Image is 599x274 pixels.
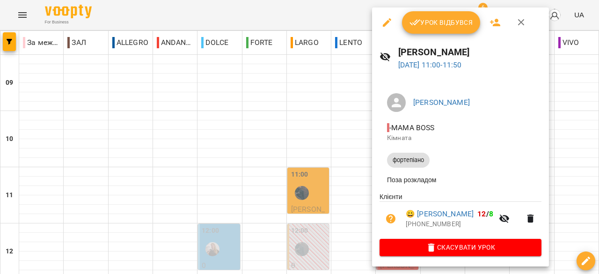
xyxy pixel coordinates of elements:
span: 12 [477,209,486,218]
span: Урок відбувся [409,17,473,28]
li: Поза розкладом [380,171,541,188]
button: Візит ще не сплачено. Додати оплату? [380,207,402,230]
span: 8 [489,209,493,218]
a: [PERSON_NAME] [413,98,470,107]
b: / [477,209,493,218]
span: - MAMA BOSS [387,123,437,132]
p: Кімната [387,133,534,143]
a: 😀 [PERSON_NAME] [406,208,474,220]
h6: [PERSON_NAME] [398,45,542,59]
ul: Клієнти [380,192,541,239]
span: фортепіано [387,156,430,164]
button: Урок відбувся [402,11,481,34]
a: [DATE] 11:00-11:50 [398,60,462,69]
p: [PHONE_NUMBER] [406,220,493,229]
button: Скасувати Урок [380,239,541,256]
span: Скасувати Урок [387,242,534,253]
